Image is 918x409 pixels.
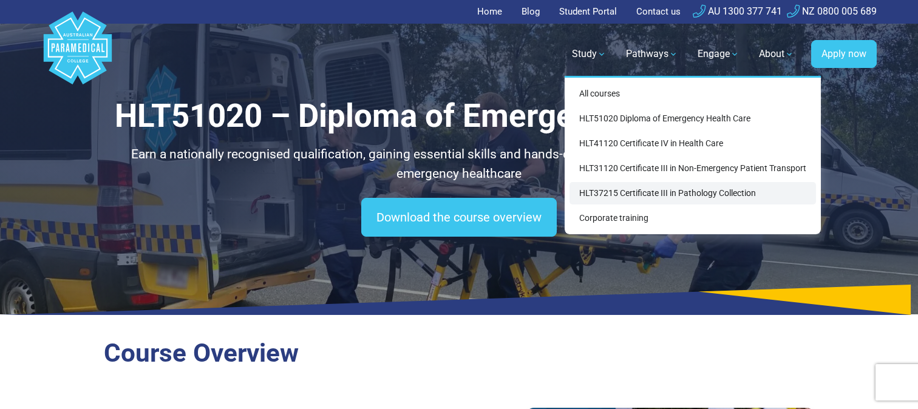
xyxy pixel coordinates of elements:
[693,5,782,17] a: AU 1300 377 741
[569,83,816,105] a: All courses
[104,97,814,135] h1: HLT51020 – Diploma of Emergency Health Care
[565,76,821,234] div: Study
[104,338,814,369] h2: Course Overview
[569,132,816,155] a: HLT41120 Certificate IV in Health Care
[690,37,747,71] a: Engage
[361,198,557,237] a: Download the course overview
[619,37,685,71] a: Pathways
[565,37,614,71] a: Study
[569,157,816,180] a: HLT31120 Certificate III in Non-Emergency Patient Transport
[569,107,816,130] a: HLT51020 Diploma of Emergency Health Care
[811,40,877,68] a: Apply now
[104,145,814,183] p: Earn a nationally recognised qualification, gaining essential skills and hands-on experience for ...
[41,24,114,85] a: Australian Paramedical College
[752,37,801,71] a: About
[569,182,816,204] a: HLT37215 Certificate III in Pathology Collection
[569,207,816,229] a: Corporate training
[787,5,877,17] a: NZ 0800 005 689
